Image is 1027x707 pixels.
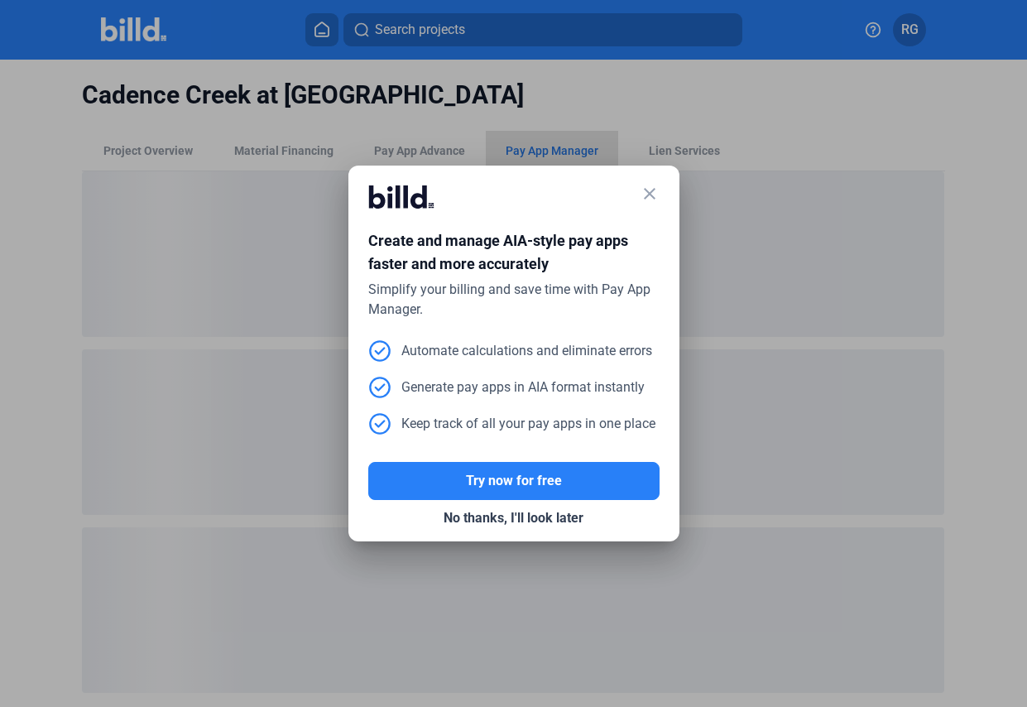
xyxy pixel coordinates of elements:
[368,280,660,320] div: Simplify your billing and save time with Pay App Manager.
[368,412,655,435] div: Keep track of all your pay apps in one place
[368,229,660,280] div: Create and manage AIA-style pay apps faster and more accurately
[368,462,660,500] button: Try now for free
[640,184,660,204] mat-icon: close
[368,339,652,363] div: Automate calculations and eliminate errors
[368,500,660,536] button: No thanks, I'll look later
[368,376,645,399] div: Generate pay apps in AIA format instantly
